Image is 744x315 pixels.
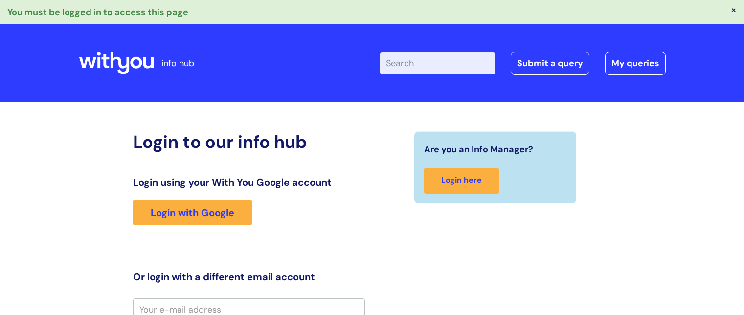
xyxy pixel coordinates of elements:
[133,131,365,152] h2: Login to our info hub
[605,52,666,74] a: My queries
[731,5,737,14] button: ×
[424,168,499,194] a: Login here
[511,52,589,74] a: Submit a query
[161,55,194,71] p: info hub
[133,176,365,188] h3: Login using your With You Google account
[133,200,252,225] a: Login with Google
[133,271,365,283] h3: Or login with a different email account
[424,142,533,157] span: Are you an Info Manager?
[380,52,495,74] input: Search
